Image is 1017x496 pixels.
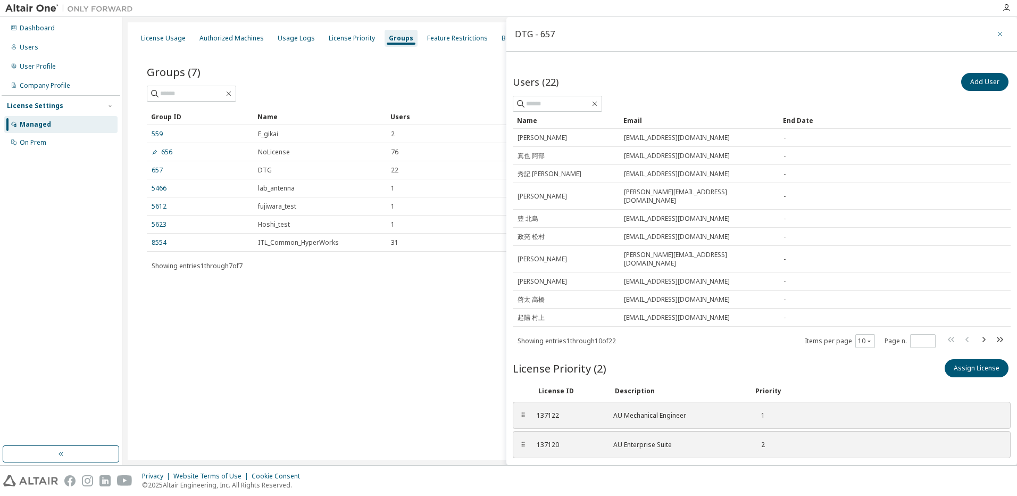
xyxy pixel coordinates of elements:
span: - [783,192,786,201]
button: Assign License [945,359,1008,377]
span: [EMAIL_ADDRESS][DOMAIN_NAME] [624,134,730,142]
div: License Settings [7,102,63,110]
span: 豊 北島 [518,214,538,223]
span: [EMAIL_ADDRESS][DOMAIN_NAME] [624,170,730,178]
span: Page n. [885,334,936,348]
span: - [783,134,786,142]
span: [PERSON_NAME] [518,277,567,286]
span: [PERSON_NAME][EMAIL_ADDRESS][DOMAIN_NAME] [624,251,774,268]
span: 政亮 松村 [518,233,545,241]
img: altair_logo.svg [3,475,58,486]
div: Cookie Consent [252,472,306,481]
div: License Usage [141,34,186,43]
a: 8554 [152,238,166,247]
div: Dashboard [20,24,55,32]
span: [PERSON_NAME] [518,255,567,263]
div: 137122 [537,411,601,420]
span: [EMAIL_ADDRESS][DOMAIN_NAME] [624,313,730,322]
div: License Priority [329,34,375,43]
p: © 2025 Altair Engineering, Inc. All Rights Reserved. [142,481,306,490]
div: Email [623,112,774,129]
span: - [783,313,786,322]
div: 137120 [537,441,601,449]
span: 2 [391,130,395,138]
span: [EMAIL_ADDRESS][DOMAIN_NAME] [624,295,730,304]
div: Description [615,387,743,395]
div: Borrow Settings [502,34,551,43]
span: DTG [258,166,272,175]
span: [PERSON_NAME] [518,134,567,142]
span: lab_antenna [258,184,295,193]
span: 1 [391,184,395,193]
div: AU Enterprise Suite [613,441,741,449]
span: 真也 阿部 [518,152,545,160]
span: 1 [391,220,395,229]
div: Group ID [151,108,249,125]
span: - [783,214,786,223]
div: DTG - 657 [515,30,555,38]
div: Name [257,108,382,125]
a: 5623 [152,220,166,229]
div: Priority [755,387,781,395]
span: 22 [391,166,398,175]
button: 10 [858,337,872,345]
img: Altair One [5,3,138,14]
span: [EMAIL_ADDRESS][DOMAIN_NAME] [624,152,730,160]
div: On Prem [20,138,46,147]
div: Website Terms of Use [173,472,252,481]
img: linkedin.svg [99,475,111,486]
span: fujiwara_test [258,202,296,211]
img: facebook.svg [64,475,76,486]
span: - [783,233,786,241]
a: 559 [152,130,163,138]
span: [PERSON_NAME] [518,192,567,201]
span: Showing entries 1 through 7 of 7 [152,261,243,270]
div: ⠿ [520,411,526,420]
div: Usage Logs [278,34,315,43]
div: ⠿ [520,441,526,449]
button: Add User [961,73,1008,91]
a: 5466 [152,184,166,193]
span: 起陽 村上 [518,313,545,322]
div: End Date [783,112,970,129]
div: Users [390,108,963,125]
div: Name [517,112,615,129]
span: [EMAIL_ADDRESS][DOMAIN_NAME] [624,277,730,286]
a: 5612 [152,202,166,211]
div: 2 [754,441,765,449]
span: E_gikai [258,130,278,138]
span: 31 [391,238,398,247]
div: Company Profile [20,81,70,90]
div: Feature Restrictions [427,34,488,43]
a: 657 [152,166,163,175]
span: - [783,295,786,304]
span: ITL_Common_HyperWorks [258,238,339,247]
div: Users [20,43,38,52]
span: 76 [391,148,398,156]
span: Hoshi_test [258,220,290,229]
span: [EMAIL_ADDRESS][DOMAIN_NAME] [624,233,730,241]
div: 1 [754,411,765,420]
div: Authorized Machines [199,34,264,43]
span: - [783,152,786,160]
span: - [783,277,786,286]
img: youtube.svg [117,475,132,486]
div: AU Mechanical Engineer [613,411,741,420]
span: [PERSON_NAME][EMAIL_ADDRESS][DOMAIN_NAME] [624,188,774,205]
span: 啓太 高橋 [518,295,545,304]
span: Showing entries 1 through 10 of 22 [518,336,616,345]
span: NoLicense [258,148,290,156]
a: 656 [152,148,172,156]
span: - [783,255,786,263]
span: Users (22) [513,76,558,88]
span: [EMAIL_ADDRESS][DOMAIN_NAME] [624,214,730,223]
span: 秀記 [PERSON_NAME] [518,170,581,178]
span: Groups (7) [147,64,201,79]
div: Privacy [142,472,173,481]
div: Groups [389,34,413,43]
div: User Profile [20,62,56,71]
div: License ID [538,387,602,395]
img: instagram.svg [82,475,93,486]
